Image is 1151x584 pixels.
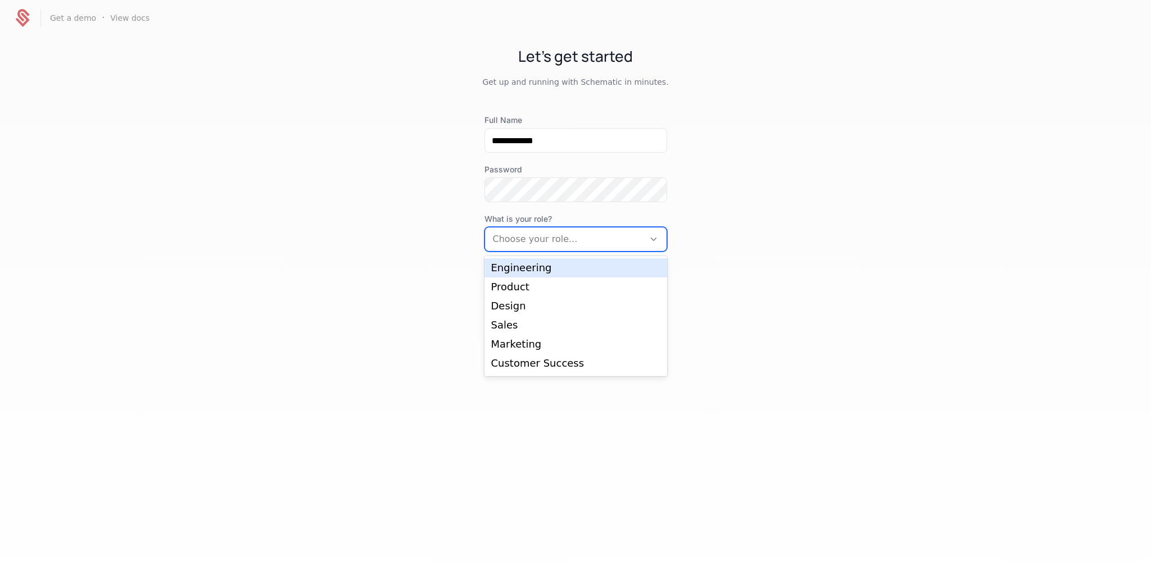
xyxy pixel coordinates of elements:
[491,320,660,330] div: Sales
[110,12,149,24] a: View docs
[484,213,667,225] span: What is your role?
[484,115,667,126] label: Full Name
[102,11,105,25] span: ·
[491,358,660,368] div: Customer Success
[484,164,667,175] label: Password
[491,301,660,311] div: Design
[491,339,660,349] div: Marketing
[50,12,96,24] a: Get a demo
[491,282,660,292] div: Product
[491,263,660,273] div: Engineering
